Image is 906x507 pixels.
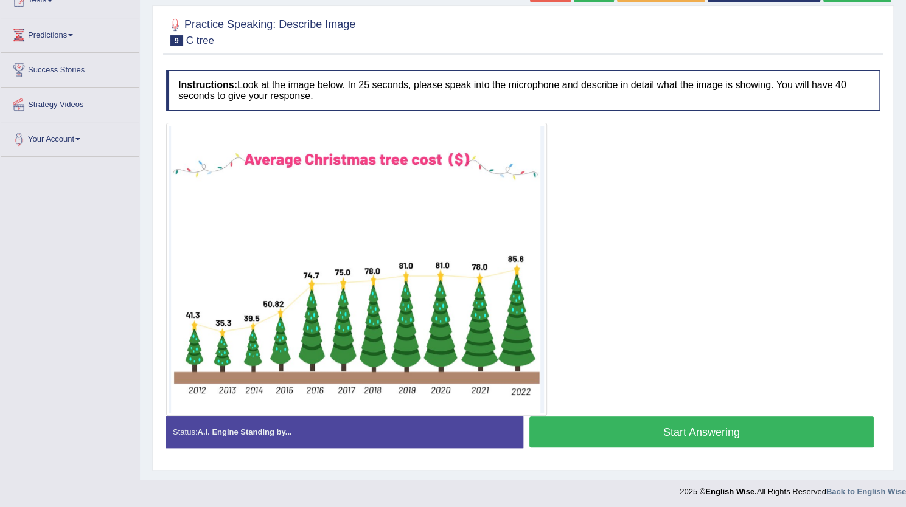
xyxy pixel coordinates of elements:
small: C tree [186,35,214,46]
strong: A.I. Engine Standing by... [197,427,291,436]
b: Instructions: [178,80,237,90]
strong: English Wise. [705,487,756,496]
span: 9 [170,35,183,46]
button: Start Answering [529,416,874,447]
a: Your Account [1,122,139,153]
h4: Look at the image below. In 25 seconds, please speak into the microphone and describe in detail w... [166,70,880,111]
h2: Practice Speaking: Describe Image [166,16,355,46]
a: Strategy Videos [1,88,139,118]
a: Back to English Wise [826,487,906,496]
div: Status: [166,416,523,447]
div: 2025 © All Rights Reserved [680,480,906,497]
a: Predictions [1,18,139,49]
a: Success Stories [1,53,139,83]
